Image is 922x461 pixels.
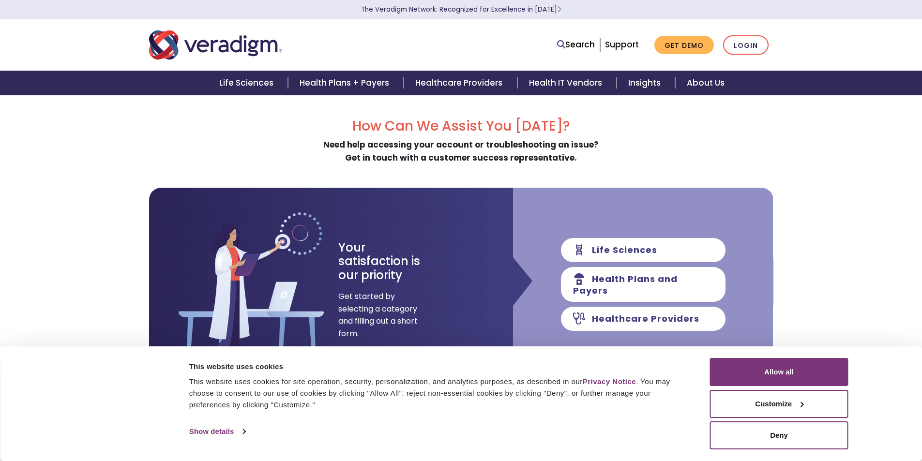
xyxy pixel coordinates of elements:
[710,421,848,449] button: Deny
[710,390,848,418] button: Customize
[189,376,688,411] div: This website uses cookies for site operation, security, personalization, and analytics purposes, ...
[288,71,404,95] a: Health Plans + Payers
[675,71,736,95] a: About Us
[323,139,599,164] strong: Need help accessing your account or troubleshooting an issue? Get in touch with a customer succes...
[557,5,561,14] span: Learn More
[149,29,282,61] img: Veradigm logo
[605,39,639,50] a: Support
[149,118,773,134] h2: How Can We Assist You [DATE]?
[361,5,561,14] a: The Veradigm Network: Recognized for Excellence in [DATE]Learn More
[189,361,688,372] div: This website uses cookies
[338,290,418,340] span: Get started by selecting a category and filling out a short form.
[654,36,714,55] a: Get Demo
[617,71,675,95] a: Insights
[208,71,288,95] a: Life Sciences
[723,35,769,55] a: Login
[404,71,517,95] a: Healthcare Providers
[517,71,617,95] a: Health IT Vendors
[710,358,848,386] button: Allow all
[557,38,595,51] a: Search
[189,424,245,439] a: Show details
[583,377,636,386] a: Privacy Notice
[338,241,438,283] h3: Your satisfaction is our priority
